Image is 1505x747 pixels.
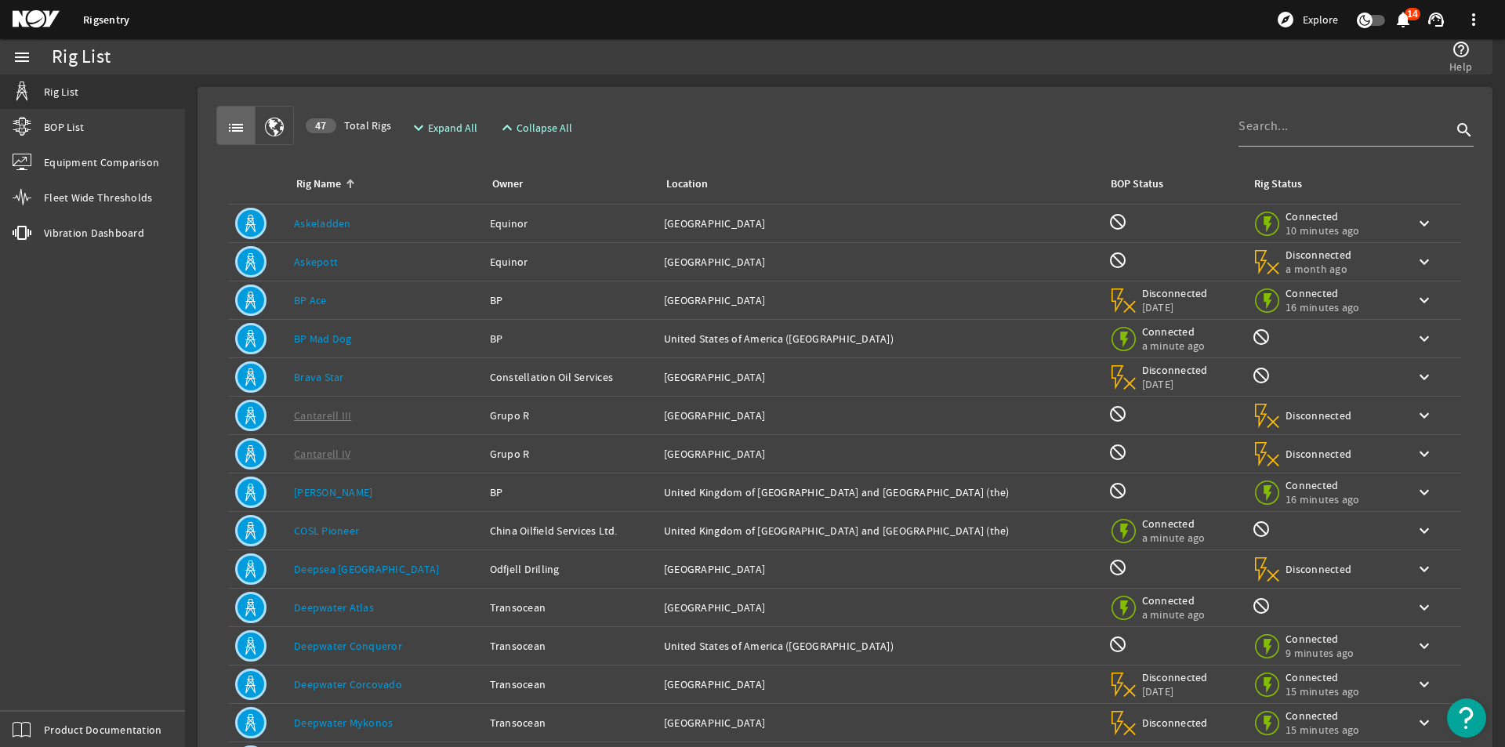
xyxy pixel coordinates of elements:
a: Cantarell III [294,408,351,422]
div: Owner [490,176,645,193]
div: Constellation Oil Services [490,369,651,385]
div: Transocean [490,638,651,654]
mat-icon: Rig Monitoring not available for this rig [1252,328,1271,346]
a: Brava Star [294,370,344,384]
a: Deepsea [GEOGRAPHIC_DATA] [294,562,439,576]
a: Rigsentry [83,13,129,27]
div: Odfjell Drilling [490,561,651,577]
mat-icon: BOP Monitoring not available for this rig [1108,251,1127,270]
div: Location [664,176,1090,193]
span: Equipment Comparison [44,154,159,170]
span: Connected [1142,593,1209,607]
span: Connected [1286,632,1354,646]
div: United Kingdom of [GEOGRAPHIC_DATA] and [GEOGRAPHIC_DATA] (the) [664,523,1096,538]
a: BP Mad Dog [294,332,352,346]
mat-icon: expand_less [498,118,510,137]
div: Equinor [490,254,651,270]
a: Askeladden [294,216,351,230]
mat-icon: keyboard_arrow_down [1415,329,1434,348]
div: Grupo R [490,408,651,423]
div: BP [490,292,651,308]
span: BOP List [44,119,84,135]
div: Rig Name [296,176,341,193]
span: Disconnected [1286,562,1352,576]
i: search [1455,121,1474,140]
button: Open Resource Center [1447,698,1486,738]
span: Collapse All [517,120,572,136]
div: [GEOGRAPHIC_DATA] [664,446,1096,462]
mat-icon: vibration [13,223,31,242]
mat-icon: keyboard_arrow_down [1415,636,1434,655]
span: Disconnected [1286,248,1352,262]
a: Deepwater Conqueror [294,639,402,653]
span: [DATE] [1142,684,1209,698]
div: China Oilfield Services Ltd. [490,523,651,538]
mat-icon: Rig Monitoring not available for this rig [1252,597,1271,615]
div: [GEOGRAPHIC_DATA] [664,600,1096,615]
mat-icon: notifications [1394,10,1413,29]
a: Deepwater Mykonos [294,716,393,730]
span: 9 minutes ago [1286,646,1354,660]
button: Explore [1270,7,1344,32]
div: United States of America ([GEOGRAPHIC_DATA]) [664,331,1096,346]
a: Deepwater Corcovado [294,677,402,691]
a: Deepwater Atlas [294,600,374,615]
mat-icon: list [227,118,245,137]
mat-icon: keyboard_arrow_down [1415,444,1434,463]
mat-icon: support_agent [1427,10,1445,29]
span: Connected [1286,478,1360,492]
span: Expand All [428,120,477,136]
span: Help [1449,59,1472,74]
mat-icon: explore [1276,10,1295,29]
div: United States of America ([GEOGRAPHIC_DATA]) [664,638,1096,654]
mat-icon: keyboard_arrow_down [1415,521,1434,540]
div: BP [490,484,651,500]
span: Fleet Wide Thresholds [44,190,152,205]
span: Product Documentation [44,722,161,738]
span: a month ago [1286,262,1352,276]
button: more_vert [1455,1,1492,38]
span: Disconnected [1286,447,1352,461]
span: a minute ago [1142,339,1209,353]
span: Explore [1303,12,1338,27]
div: Transocean [490,715,651,731]
mat-icon: BOP Monitoring not available for this rig [1108,212,1127,231]
span: Connected [1142,325,1209,339]
mat-icon: keyboard_arrow_down [1415,483,1434,502]
span: a minute ago [1142,531,1209,545]
div: Transocean [490,676,651,692]
mat-icon: BOP Monitoring not available for this rig [1108,443,1127,462]
span: Connected [1286,670,1360,684]
div: Transocean [490,600,651,615]
span: Total Rigs [306,118,391,133]
span: Disconnected [1142,670,1209,684]
div: [GEOGRAPHIC_DATA] [664,408,1096,423]
mat-icon: keyboard_arrow_down [1415,214,1434,233]
div: 47 [306,118,336,133]
span: 15 minutes ago [1286,684,1360,698]
mat-icon: BOP Monitoring not available for this rig [1108,635,1127,654]
mat-icon: expand_more [409,118,422,137]
button: Collapse All [491,114,578,142]
mat-icon: keyboard_arrow_down [1415,368,1434,386]
span: Connected [1286,286,1360,300]
mat-icon: keyboard_arrow_down [1415,675,1434,694]
div: Equinor [490,216,651,231]
a: Askepott [294,255,338,269]
div: [GEOGRAPHIC_DATA] [664,369,1096,385]
div: [GEOGRAPHIC_DATA] [664,216,1096,231]
div: [GEOGRAPHIC_DATA] [664,715,1096,731]
div: [GEOGRAPHIC_DATA] [664,561,1096,577]
a: Cantarell IV [294,447,350,461]
mat-icon: BOP Monitoring not available for this rig [1108,404,1127,423]
button: Expand All [403,114,484,142]
span: Rig List [44,84,78,100]
span: Disconnected [1142,286,1209,300]
input: Search... [1238,117,1452,136]
span: Connected [1142,517,1209,531]
span: Vibration Dashboard [44,225,144,241]
div: Rig List [52,49,111,65]
span: [DATE] [1142,300,1209,314]
div: Rig Status [1254,176,1302,193]
mat-icon: Rig Monitoring not available for this rig [1252,520,1271,538]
